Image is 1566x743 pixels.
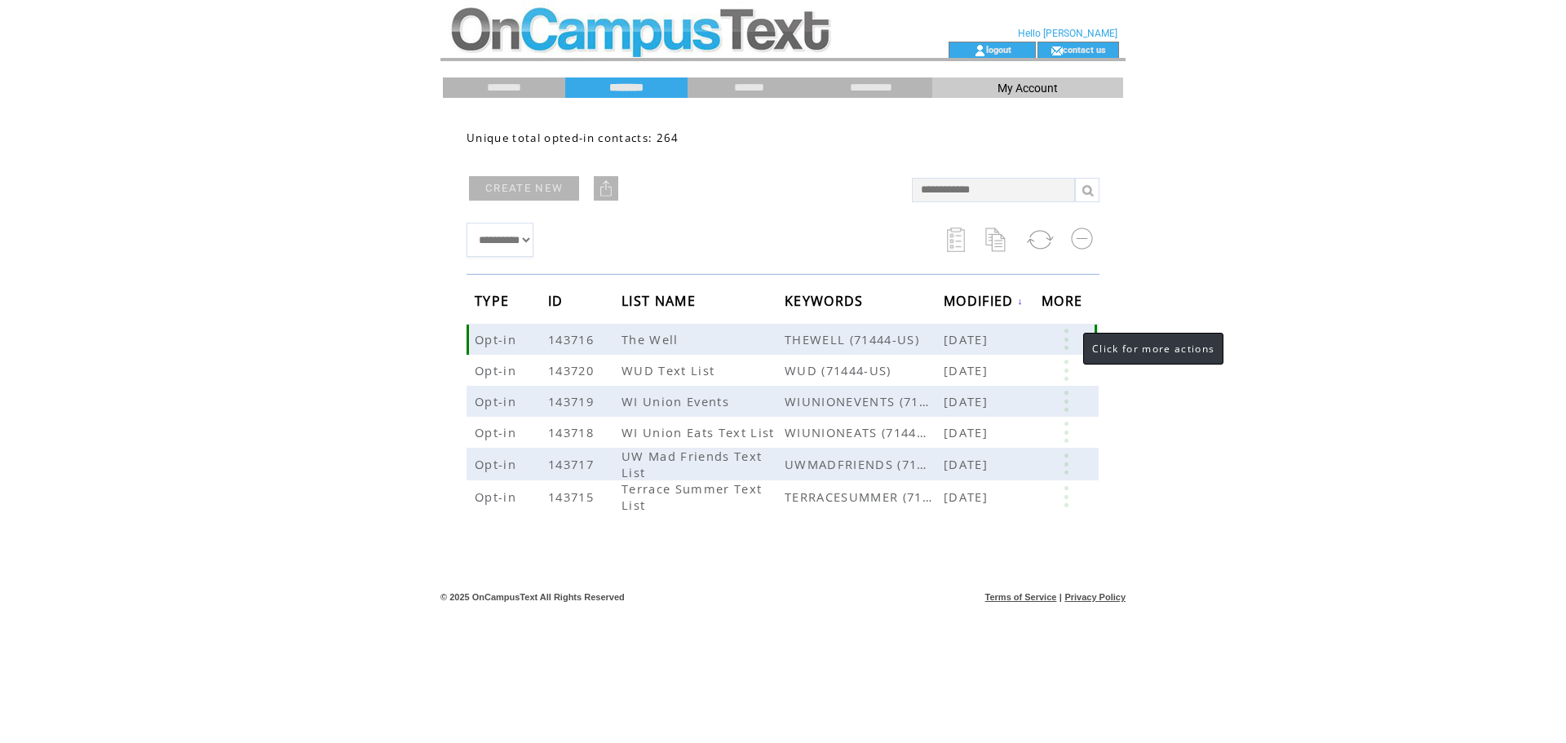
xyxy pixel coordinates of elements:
span: 143716 [548,331,598,347]
span: WIUNIONEATS (71444-US) [785,424,944,440]
span: Click for more actions [1092,342,1214,356]
span: Opt-in [475,393,520,409]
span: WI Union Eats Text List [622,424,779,440]
span: Opt-in [475,489,520,505]
span: [DATE] [944,489,992,505]
span: The Well [622,331,683,347]
span: UW Mad Friends Text List [622,448,762,480]
a: Privacy Policy [1064,592,1126,602]
span: © 2025 OnCampusText All Rights Reserved [440,592,625,602]
span: 143718 [548,424,598,440]
img: upload.png [598,180,614,197]
a: contact us [1063,44,1106,55]
span: 143720 [548,362,598,378]
span: Hello [PERSON_NAME] [1018,28,1117,39]
span: [DATE] [944,393,992,409]
a: logout [986,44,1011,55]
span: Opt-in [475,424,520,440]
span: Unique total opted-in contacts: 264 [467,130,679,145]
span: WIUNIONEVENTS (71444-US) [785,393,944,409]
span: WUD Text List [622,362,719,378]
span: 143719 [548,393,598,409]
span: My Account [998,82,1058,95]
span: LIST NAME [622,288,700,318]
a: KEYWORDS [785,295,868,305]
a: Terms of Service [985,592,1057,602]
span: [DATE] [944,362,992,378]
span: UWMADFRIENDS (71444-US) [785,456,944,472]
span: WI Union Events [622,393,733,409]
a: CREATE NEW [469,176,579,201]
img: contact_us_icon.gif [1051,44,1063,57]
span: Opt-in [475,456,520,472]
a: ID [548,295,568,305]
span: 143715 [548,489,598,505]
span: MORE [1042,288,1086,318]
a: TYPE [475,295,513,305]
img: account_icon.gif [974,44,986,57]
span: THEWELL (71444-US) [785,331,944,347]
span: [DATE] [944,456,992,472]
span: [DATE] [944,424,992,440]
span: ID [548,288,568,318]
span: TERRACESUMMER (71444-US) [785,489,944,505]
span: Opt-in [475,362,520,378]
span: | [1059,592,1062,602]
a: MODIFIED↓ [944,296,1024,306]
span: Opt-in [475,331,520,347]
span: Terrace Summer Text List [622,480,762,513]
span: WUD (71444-US) [785,362,944,378]
span: TYPE [475,288,513,318]
span: 143717 [548,456,598,472]
span: MODIFIED [944,288,1018,318]
span: KEYWORDS [785,288,868,318]
a: LIST NAME [622,295,700,305]
span: [DATE] [944,331,992,347]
